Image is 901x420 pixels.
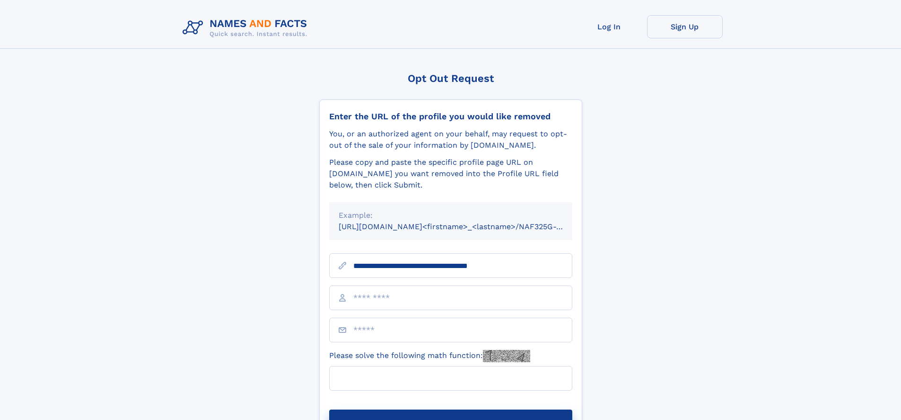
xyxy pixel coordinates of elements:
div: You, or an authorized agent on your behalf, may request to opt-out of the sale of your informatio... [329,128,572,151]
div: Opt Out Request [319,72,582,84]
img: Logo Names and Facts [179,15,315,41]
small: [URL][DOMAIN_NAME]<firstname>_<lastname>/NAF325G-xxxxxxxx [339,222,590,231]
label: Please solve the following math function: [329,350,530,362]
a: Log In [571,15,647,38]
div: Please copy and paste the specific profile page URL on [DOMAIN_NAME] you want removed into the Pr... [329,157,572,191]
div: Enter the URL of the profile you would like removed [329,111,572,122]
div: Example: [339,210,563,221]
a: Sign Up [647,15,723,38]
